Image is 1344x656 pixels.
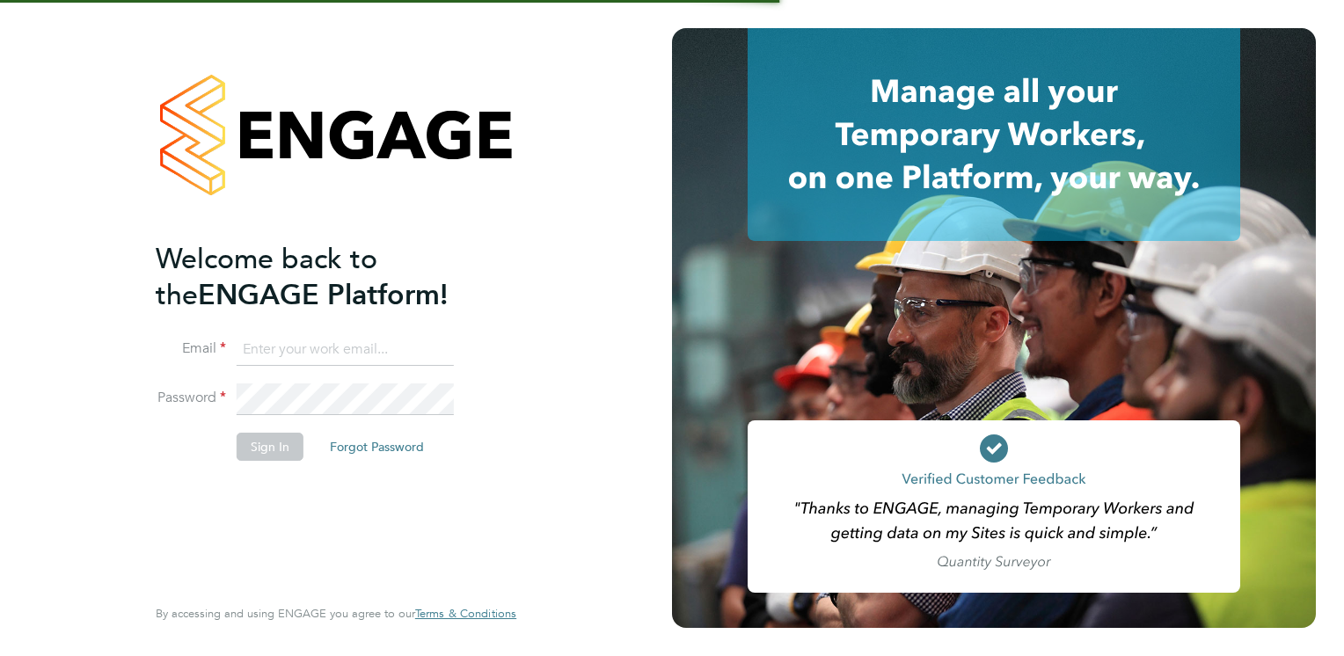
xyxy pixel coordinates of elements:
[237,433,303,461] button: Sign In
[156,606,516,621] span: By accessing and using ENGAGE you agree to our
[415,607,516,621] a: Terms & Conditions
[156,241,499,313] h2: ENGAGE Platform!
[237,334,454,366] input: Enter your work email...
[415,606,516,621] span: Terms & Conditions
[156,339,226,358] label: Email
[156,242,377,312] span: Welcome back to the
[156,389,226,407] label: Password
[316,433,438,461] button: Forgot Password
